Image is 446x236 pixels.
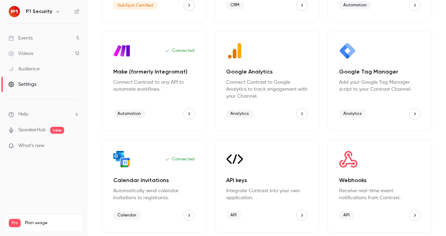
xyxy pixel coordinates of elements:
[102,31,206,131] div: Make (formerly Integromat)
[409,210,420,221] button: Webhooks
[339,211,354,220] span: API
[183,108,195,119] button: Make (formerly Integromat)
[409,108,420,119] button: Google Tag Manager
[113,110,145,118] span: Automation
[226,79,308,100] p: Connect Contrast to Google Analytics to track engagement with your Channel.
[215,139,319,232] div: API keys
[296,108,308,119] button: Google Analytics
[113,176,195,185] p: Calendar Invitations
[183,210,195,221] button: Calendar Invitations
[215,31,319,131] div: Google Analytics
[339,79,420,93] p: Add your Google Tag Manager script to your Contrast Channel.
[25,220,79,226] span: Plan usage
[226,68,308,76] p: Google Analytics
[8,81,36,88] div: Settings
[339,1,371,9] span: Automation
[50,127,64,134] span: new
[226,1,244,9] span: CRM
[327,139,432,232] div: Webhooks
[165,157,195,162] p: Connected
[339,187,420,201] p: Receive real-time event notifications from Contrast.
[226,110,253,118] span: Analytics
[339,176,420,185] p: Webhooks
[18,111,28,118] span: Help
[113,79,195,93] p: Connect Contrast to any API to automate workflows.
[113,68,195,76] p: Make (formerly Integromat)
[8,65,40,72] div: Audience
[102,139,206,232] div: Calendar Invitations
[9,219,21,227] span: Pro
[9,6,20,17] img: P1 Security
[26,8,52,15] h6: P1 Security
[339,110,366,118] span: Analytics
[226,187,308,201] p: Integrate Contrast into your own application.
[71,143,79,149] iframe: Noticeable Trigger
[226,211,241,220] span: API
[296,210,308,221] button: API keys
[18,126,46,134] a: SpeakerHub
[113,211,141,220] span: Calendar
[113,187,195,201] p: Automatically send calendar invitations to registrants.
[113,1,157,10] span: HubSpot Certified
[8,50,33,57] div: Videos
[18,142,45,150] span: What's new
[339,68,420,76] p: Google Tag Manager
[8,111,79,118] li: help-dropdown-opener
[226,176,308,185] p: API keys
[165,48,195,54] p: Connected
[8,35,33,42] div: Events
[327,31,432,131] div: Google Tag Manager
